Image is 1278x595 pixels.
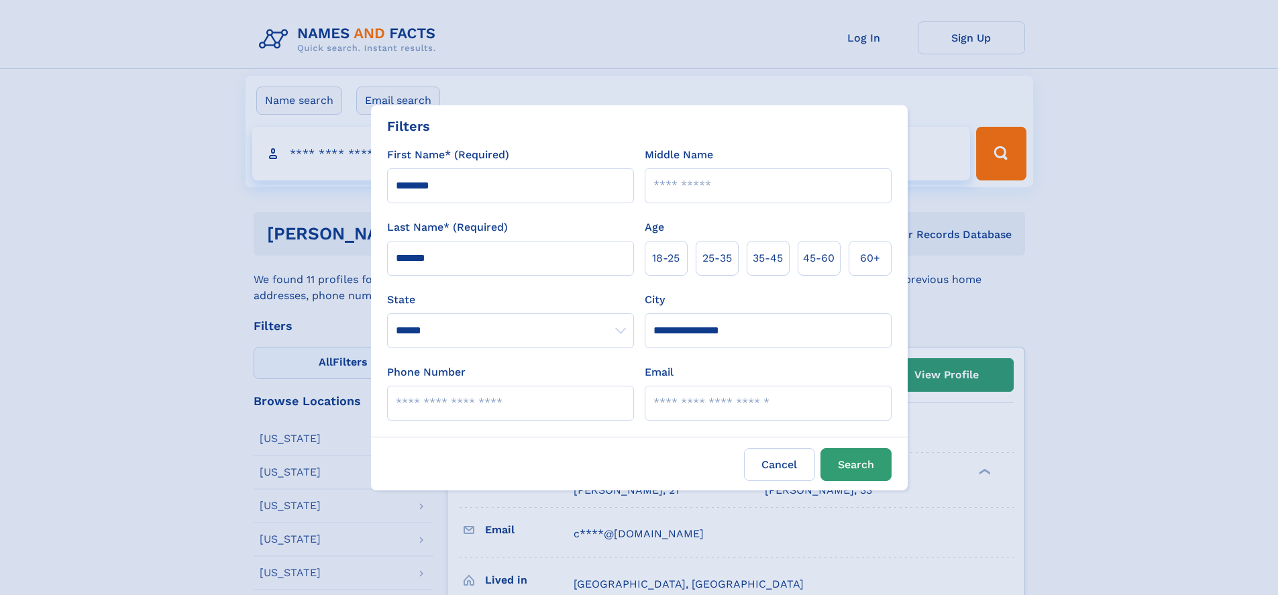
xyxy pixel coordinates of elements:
[387,364,466,380] label: Phone Number
[387,292,634,308] label: State
[860,250,880,266] span: 60+
[645,292,665,308] label: City
[652,250,680,266] span: 18‑25
[820,448,892,481] button: Search
[645,147,713,163] label: Middle Name
[753,250,783,266] span: 35‑45
[387,219,508,235] label: Last Name* (Required)
[702,250,732,266] span: 25‑35
[803,250,835,266] span: 45‑60
[645,219,664,235] label: Age
[387,116,430,136] div: Filters
[387,147,509,163] label: First Name* (Required)
[645,364,674,380] label: Email
[744,448,815,481] label: Cancel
